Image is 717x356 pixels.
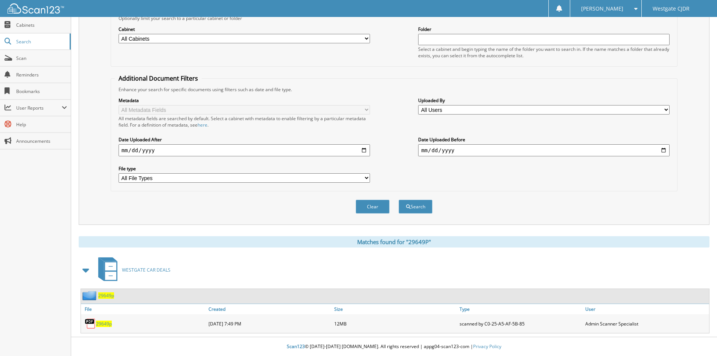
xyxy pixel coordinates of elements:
div: Enhance your search for specific documents using filters such as date and file type. [115,86,673,93]
iframe: Chat Widget [679,320,717,356]
span: Bookmarks [16,88,67,95]
img: PDF.png [85,318,96,329]
span: Reminders [16,72,67,78]
span: Cabinets [16,22,67,28]
label: Cabinet [119,26,370,32]
a: File [81,304,207,314]
input: end [418,144,670,156]
a: Privacy Policy [473,343,501,350]
div: 12MB [332,316,458,331]
span: Scan [16,55,67,61]
input: start [119,144,370,156]
label: Folder [418,26,670,32]
div: Admin Scanner Specialist [583,316,709,331]
div: © [DATE]-[DATE] [DOMAIN_NAME]. All rights reserved | appg04-scan123-com | [71,338,717,356]
span: Help [16,121,67,128]
span: WESTGATE CAR DEALS [122,267,170,273]
span: User Reports [16,105,62,111]
span: Search [16,38,66,45]
span: Announcements [16,138,67,144]
a: 29649p [96,321,112,327]
legend: Additional Document Filters [115,74,202,83]
div: Optionally limit your search to a particular cabinet or folder [115,15,673,21]
div: Matches found for "29649P" [79,236,709,248]
a: Created [207,304,332,314]
button: Clear [356,200,390,214]
a: Size [332,304,458,314]
span: Scan123 [287,343,305,350]
label: File type [119,165,370,172]
img: scan123-logo-white.svg [8,3,64,14]
a: Type [458,304,583,314]
label: Metadata [119,97,370,104]
a: WESTGATE CAR DEALS [94,255,170,285]
a: User [583,304,709,314]
div: Select a cabinet and begin typing the name of the folder you want to search in. If the name match... [418,46,670,59]
a: 29649p [98,292,114,299]
div: [DATE] 7:49 PM [207,316,332,331]
label: Date Uploaded After [119,136,370,143]
div: scanned by C0-25-A5-AF-5B-85 [458,316,583,331]
span: [PERSON_NAME] [581,6,623,11]
a: here [198,122,207,128]
label: Uploaded By [418,97,670,104]
label: Date Uploaded Before [418,136,670,143]
img: folder2.png [82,291,98,300]
div: All metadata fields are searched by default. Select a cabinet with metadata to enable filtering b... [119,115,370,128]
button: Search [399,200,432,214]
span: Westgate CJDR [653,6,690,11]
